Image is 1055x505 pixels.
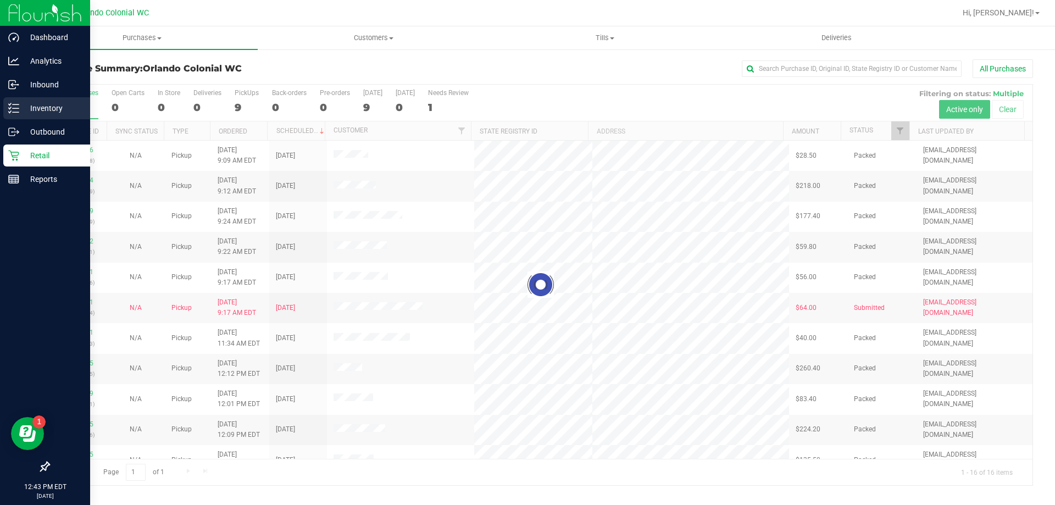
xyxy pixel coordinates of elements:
p: Outbound [19,125,85,138]
span: Tills [490,33,720,43]
span: Orlando Colonial WC [75,8,149,18]
inline-svg: Reports [8,174,19,185]
inline-svg: Analytics [8,56,19,66]
p: Inbound [19,78,85,91]
p: Analytics [19,54,85,68]
span: Purchases [26,33,258,43]
inline-svg: Outbound [8,126,19,137]
p: [DATE] [5,492,85,500]
span: Hi, [PERSON_NAME]! [963,8,1034,17]
span: Deliveries [807,33,867,43]
input: Search Purchase ID, Original ID, State Registry ID or Customer Name... [742,60,962,77]
a: Purchases [26,26,258,49]
a: Deliveries [721,26,952,49]
button: All Purchases [973,59,1033,78]
a: Customers [258,26,489,49]
inline-svg: Dashboard [8,32,19,43]
a: Tills [489,26,720,49]
p: 12:43 PM EDT [5,482,85,492]
inline-svg: Retail [8,150,19,161]
p: Inventory [19,102,85,115]
span: Customers [258,33,488,43]
p: Reports [19,173,85,186]
inline-svg: Inventory [8,103,19,114]
p: Dashboard [19,31,85,44]
inline-svg: Inbound [8,79,19,90]
h3: Purchase Summary: [48,64,376,74]
iframe: Resource center [11,417,44,450]
p: Retail [19,149,85,162]
span: Orlando Colonial WC [143,63,242,74]
iframe: Resource center unread badge [32,415,46,429]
